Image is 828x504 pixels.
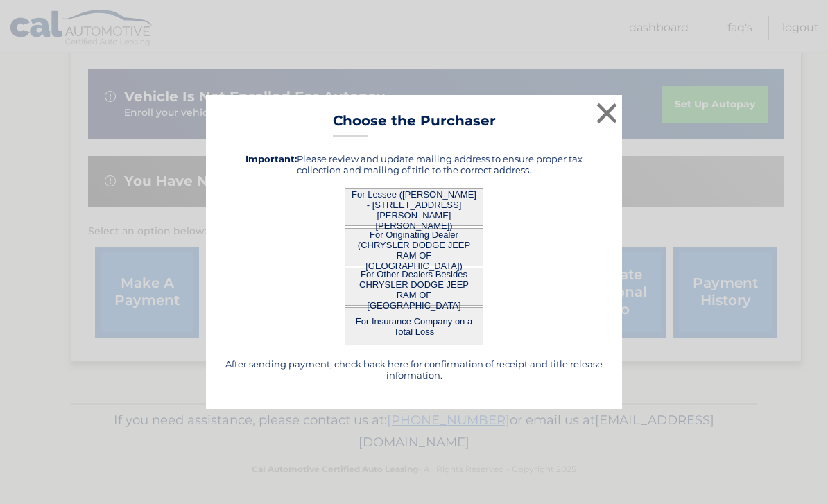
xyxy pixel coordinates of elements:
button: For Other Dealers Besides CHRYSLER DODGE JEEP RAM OF [GEOGRAPHIC_DATA] [345,268,483,306]
h3: Choose the Purchaser [333,112,496,137]
strong: Important: [245,153,297,164]
h5: Please review and update mailing address to ensure proper tax collection and mailing of title to ... [223,153,605,175]
button: For Lessee ([PERSON_NAME] - [STREET_ADDRESS][PERSON_NAME][PERSON_NAME]) [345,188,483,226]
h5: After sending payment, check back here for confirmation of receipt and title release information. [223,358,605,381]
button: For Originating Dealer (CHRYSLER DODGE JEEP RAM OF [GEOGRAPHIC_DATA]) [345,228,483,266]
button: × [593,99,621,127]
button: For Insurance Company on a Total Loss [345,307,483,345]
